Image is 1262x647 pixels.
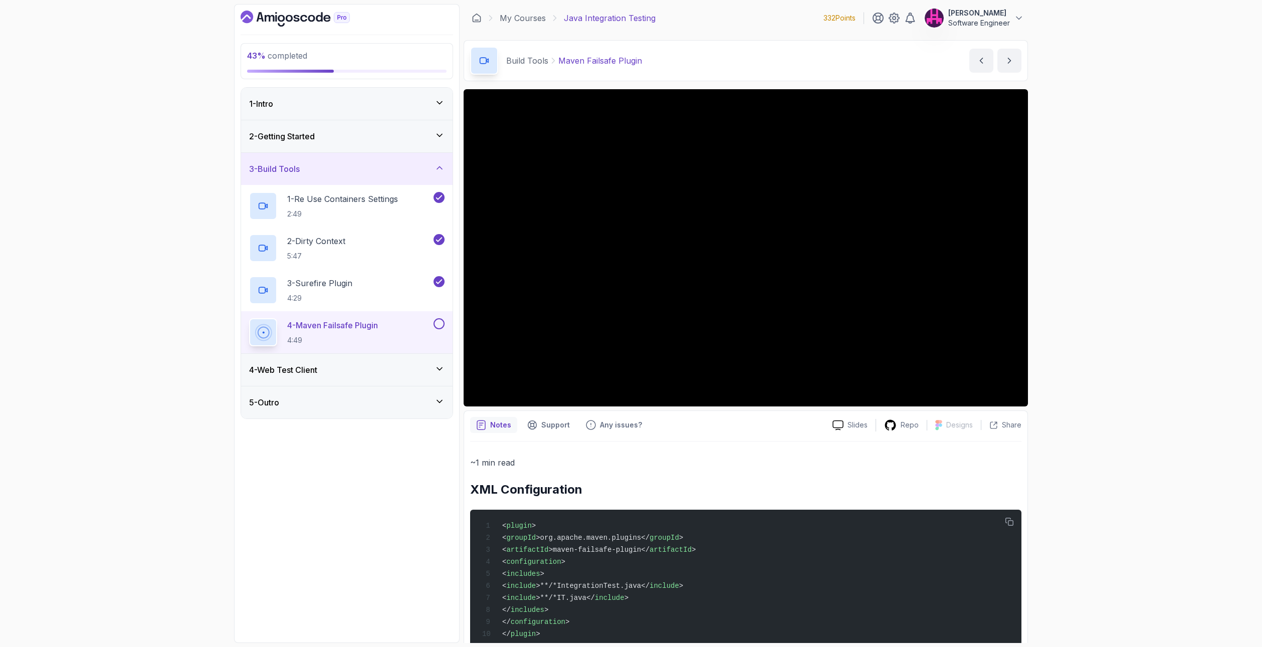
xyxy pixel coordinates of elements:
[948,8,1010,18] p: [PERSON_NAME]
[679,582,683,590] span: >
[541,420,570,430] p: Support
[464,89,1028,406] iframe: 4 - maven-failsafe-plugin
[249,192,445,220] button: 1-Re Use Containers Settings2:49
[502,606,511,614] span: </
[565,618,569,626] span: >
[287,209,398,219] p: 2:49
[472,13,482,23] a: Dashboard
[823,13,856,23] p: 332 Points
[249,318,445,346] button: 4-Maven Failsafe Plugin4:49
[241,88,453,120] button: 1-Intro
[624,594,628,602] span: >
[287,319,378,331] p: 4 - Maven Failsafe Plugin
[249,130,315,142] h3: 2 - Getting Started
[287,293,352,303] p: 4:29
[824,420,876,430] a: Slides
[247,51,266,61] span: 43 %
[650,546,692,554] span: artifactId
[502,630,511,638] span: </
[506,558,561,566] span: configuration
[506,594,536,602] span: include
[1002,420,1021,430] p: Share
[692,546,696,554] span: >
[506,570,540,578] span: includes
[969,49,993,73] button: previous content
[502,570,506,578] span: <
[536,582,650,590] span: >**/*IntegrationTest.java</
[502,546,506,554] span: <
[287,277,352,289] p: 3 - Surefire Plugin
[241,11,373,27] a: Dashboard
[249,163,300,175] h3: 3 - Build Tools
[876,419,927,432] a: Repo
[521,417,576,433] button: Support button
[241,120,453,152] button: 2-Getting Started
[249,234,445,262] button: 2-Dirty Context5:47
[997,49,1021,73] button: next content
[502,594,506,602] span: <
[544,606,548,614] span: >
[679,534,683,542] span: >
[470,482,1021,498] h2: XML Configuration
[924,8,1024,28] button: user profile image[PERSON_NAME]Software Engineer
[511,630,536,638] span: plugin
[287,335,378,345] p: 4:49
[470,417,517,433] button: notes button
[247,51,307,61] span: completed
[241,153,453,185] button: 3-Build Tools
[540,570,544,578] span: >
[241,386,453,418] button: 5-Outro
[287,235,345,247] p: 2 - Dirty Context
[580,417,648,433] button: Feedback button
[490,420,511,430] p: Notes
[946,420,973,430] p: Designs
[506,546,548,554] span: artifactId
[558,55,642,67] p: Maven Failsafe Plugin
[948,18,1010,28] p: Software Engineer
[600,420,642,430] p: Any issues?
[287,251,345,261] p: 5:47
[241,354,453,386] button: 4-Web Test Client
[981,420,1021,430] button: Share
[564,12,656,24] p: Java Integration Testing
[502,534,506,542] span: <
[511,618,565,626] span: configuration
[502,618,511,626] span: </
[650,582,679,590] span: include
[848,420,868,430] p: Slides
[536,534,650,542] span: >org.apache.maven.plugins</
[249,276,445,304] button: 3-Surefire Plugin4:29
[502,582,506,590] span: <
[506,55,548,67] p: Build Tools
[249,98,273,110] h3: 1 - Intro
[502,522,506,530] span: <
[595,594,624,602] span: include
[561,558,565,566] span: >
[925,9,944,28] img: user profile image
[249,364,317,376] h3: 4 - Web Test Client
[548,546,650,554] span: >maven-failsafe-plugin</
[901,420,919,430] p: Repo
[470,456,1021,470] p: ~1 min read
[536,630,540,638] span: >
[502,558,506,566] span: <
[287,193,398,205] p: 1 - Re Use Containers Settings
[511,606,544,614] span: includes
[506,534,536,542] span: groupId
[500,12,546,24] a: My Courses
[506,582,536,590] span: include
[506,522,531,530] span: plugin
[532,522,536,530] span: >
[249,396,279,408] h3: 5 - Outro
[650,534,679,542] span: groupId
